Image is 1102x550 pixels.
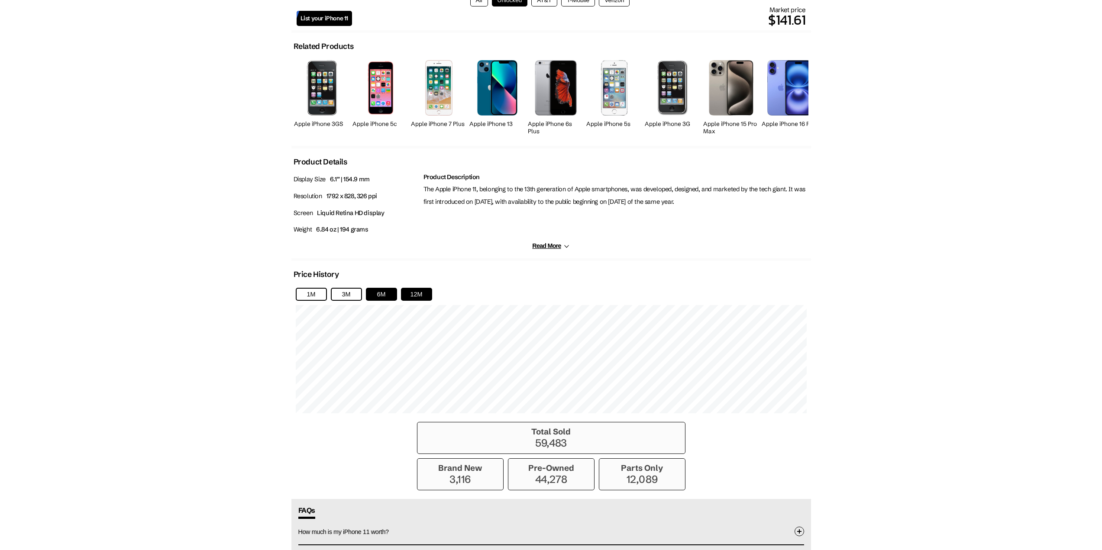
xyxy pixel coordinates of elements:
[703,55,759,137] a: iPhone 15 Pro Max Apple iPhone 15 Pro Max
[645,55,701,137] a: iPhone 3G Apple iPhone 3G
[294,157,347,167] h2: Product Details
[709,60,753,116] img: iPhone 15 Pro Max
[762,55,818,137] a: iPhone 16 Plus Apple iPhone 16 Plus
[301,15,348,22] span: List your iPhone 11
[411,55,467,137] a: iPhone 7 Plus Apple iPhone 7 Plus
[422,427,681,437] h3: Total Sold
[296,288,327,301] button: 1M
[298,519,804,544] button: How much is my iPhone 11 worth?
[532,242,569,250] button: Read More
[477,60,518,115] img: iPhone 13
[294,223,419,236] p: Weight
[330,175,370,183] span: 6.1” | 154.9 mm
[703,120,759,135] h2: Apple iPhone 15 Pro Max
[352,120,409,128] h2: Apple iPhone 5c
[469,120,526,128] h2: Apple iPhone 13
[366,288,397,301] button: 6M
[422,473,499,486] p: 3,116
[604,463,681,473] h3: Parts Only
[604,473,681,486] p: 12,089
[298,528,389,535] span: How much is my iPhone 11 worth?
[352,55,409,137] a: iPhone 5s Apple iPhone 5c
[316,225,368,233] span: 6.84 oz | 194 grams
[294,42,354,51] h2: Related Products
[767,60,812,115] img: iPhone 16 Plus
[352,6,806,30] div: Market price
[401,288,432,301] button: 12M
[586,120,643,128] h2: Apple iPhone 5s
[294,190,419,203] p: Resolution
[425,60,452,115] img: iPhone 7 Plus
[645,120,701,128] h2: Apple iPhone 3G
[657,60,688,115] img: iPhone 3G
[297,11,352,26] a: List your iPhone 11
[586,55,643,137] a: iPhone 5s Apple iPhone 5s
[294,55,350,137] a: iPhone 3GS Apple iPhone 3GS
[367,60,394,115] img: iPhone 5s
[294,270,339,279] h2: Price History
[298,506,315,519] span: FAQs
[352,10,806,30] p: $141.61
[422,437,681,449] p: 59,483
[528,120,584,135] h2: Apple iPhone 6s Plus
[307,60,337,115] img: iPhone 3GS
[533,60,579,115] img: iPhone 6s Plus
[294,207,419,219] p: Screen
[513,473,590,486] p: 44,278
[762,120,818,128] h2: Apple iPhone 16 Plus
[331,288,362,301] button: 3M
[294,173,419,186] p: Display Size
[513,463,590,473] h3: Pre-Owned
[326,192,377,200] span: 1792 x 828, 326 ppi
[469,55,526,137] a: iPhone 13 Apple iPhone 13
[317,209,384,217] span: Liquid Retina HD display
[294,120,350,128] h2: Apple iPhone 3GS
[411,120,467,128] h2: Apple iPhone 7 Plus
[601,60,627,115] img: iPhone 5s
[423,173,809,181] h2: Product Description
[528,55,584,137] a: iPhone 6s Plus Apple iPhone 6s Plus
[423,183,809,208] p: The Apple iPhone 11, belonging to the 13th generation of Apple smartphones, was developed, design...
[422,463,499,473] h3: Brand New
